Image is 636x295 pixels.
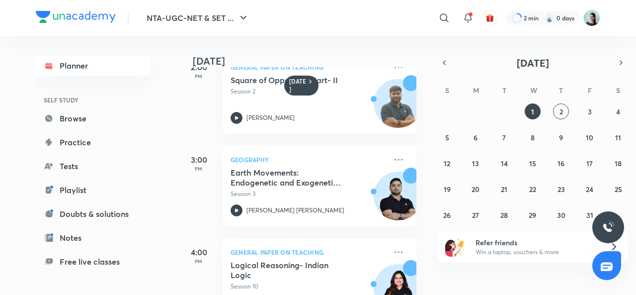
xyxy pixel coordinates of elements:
abbr: October 4, 2025 [616,107,620,116]
abbr: October 30, 2025 [557,210,565,220]
button: NTA-UGC-NET & SET ... [141,8,255,28]
button: October 19, 2025 [439,181,455,197]
button: October 9, 2025 [553,129,569,145]
h6: SELF STUDY [36,92,151,108]
button: October 26, 2025 [439,207,455,223]
a: Free live classes [36,252,151,272]
button: October 4, 2025 [610,103,626,119]
p: Session 10 [231,282,387,291]
abbr: October 22, 2025 [529,185,536,194]
a: Doubts & solutions [36,204,151,224]
button: October 30, 2025 [553,207,569,223]
p: [PERSON_NAME] [PERSON_NAME] [246,206,344,215]
abbr: October 31, 2025 [586,210,593,220]
img: Company Logo [36,11,116,23]
button: October 16, 2025 [553,155,569,171]
button: October 22, 2025 [525,181,541,197]
p: [PERSON_NAME] [246,113,295,122]
abbr: October 10, 2025 [586,133,593,142]
abbr: October 16, 2025 [557,159,564,168]
abbr: October 24, 2025 [586,185,593,194]
p: PM [179,73,219,79]
button: October 24, 2025 [582,181,598,197]
button: October 8, 2025 [525,129,541,145]
abbr: October 18, 2025 [615,159,622,168]
button: October 13, 2025 [468,155,483,171]
img: ttu [602,221,614,233]
abbr: October 1, 2025 [531,107,534,116]
button: October 7, 2025 [496,129,512,145]
abbr: October 12, 2025 [444,159,450,168]
button: [DATE] [451,56,614,70]
abbr: October 9, 2025 [559,133,563,142]
abbr: October 7, 2025 [502,133,506,142]
p: Geography [231,154,387,166]
a: Browse [36,108,151,128]
abbr: Tuesday [502,86,506,95]
abbr: October 25, 2025 [615,185,622,194]
p: Session 3 [231,190,387,198]
abbr: October 17, 2025 [586,159,593,168]
button: October 17, 2025 [582,155,598,171]
img: streak [545,13,555,23]
p: PM [179,166,219,172]
abbr: October 23, 2025 [557,185,565,194]
button: October 6, 2025 [468,129,483,145]
a: Company Logo [36,11,116,25]
abbr: October 13, 2025 [472,159,479,168]
abbr: October 29, 2025 [529,210,536,220]
h5: Earth Movements: Endogenetic and Exogenetic Forces [231,168,354,188]
p: Session 2 [231,87,387,96]
abbr: October 21, 2025 [501,185,507,194]
abbr: Thursday [559,86,563,95]
h6: [DATE] [289,78,307,94]
button: October 3, 2025 [582,103,598,119]
img: Avatar [374,85,422,132]
p: General Paper on Teaching [231,61,387,73]
span: [DATE] [517,56,549,70]
h5: Square of Opposition Part- II [231,75,354,85]
a: Practice [36,132,151,152]
button: October 31, 2025 [582,207,598,223]
abbr: October 6, 2025 [474,133,477,142]
button: October 23, 2025 [553,181,569,197]
button: October 15, 2025 [525,155,541,171]
img: Avatar [374,177,422,225]
abbr: October 3, 2025 [588,107,592,116]
button: October 18, 2025 [610,155,626,171]
abbr: October 2, 2025 [559,107,563,116]
abbr: Wednesday [530,86,537,95]
a: Tests [36,156,151,176]
button: October 14, 2025 [496,155,512,171]
abbr: October 27, 2025 [472,210,479,220]
p: PM [179,258,219,264]
abbr: October 15, 2025 [529,159,536,168]
a: Notes [36,228,151,248]
h6: Refer friends [476,237,598,248]
abbr: October 20, 2025 [472,185,479,194]
button: October 20, 2025 [468,181,483,197]
img: Pooja Sharma [583,9,600,26]
abbr: October 26, 2025 [443,210,451,220]
button: October 21, 2025 [496,181,512,197]
h4: [DATE] [193,55,426,67]
abbr: Saturday [616,86,620,95]
abbr: October 28, 2025 [500,210,508,220]
abbr: October 8, 2025 [531,133,535,142]
button: October 10, 2025 [582,129,598,145]
button: October 1, 2025 [525,103,541,119]
button: October 12, 2025 [439,155,455,171]
p: General Paper on Teaching [231,246,387,258]
button: October 11, 2025 [610,129,626,145]
button: October 2, 2025 [553,103,569,119]
button: October 25, 2025 [610,181,626,197]
button: October 29, 2025 [525,207,541,223]
abbr: Sunday [445,86,449,95]
button: avatar [482,10,498,26]
p: Win a laptop, vouchers & more [476,248,598,257]
abbr: October 11, 2025 [615,133,621,142]
abbr: Friday [588,86,592,95]
h5: Logical Reasoning- Indian Logic [231,260,354,280]
a: Planner [36,56,151,76]
h5: 4:00 [179,246,219,258]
